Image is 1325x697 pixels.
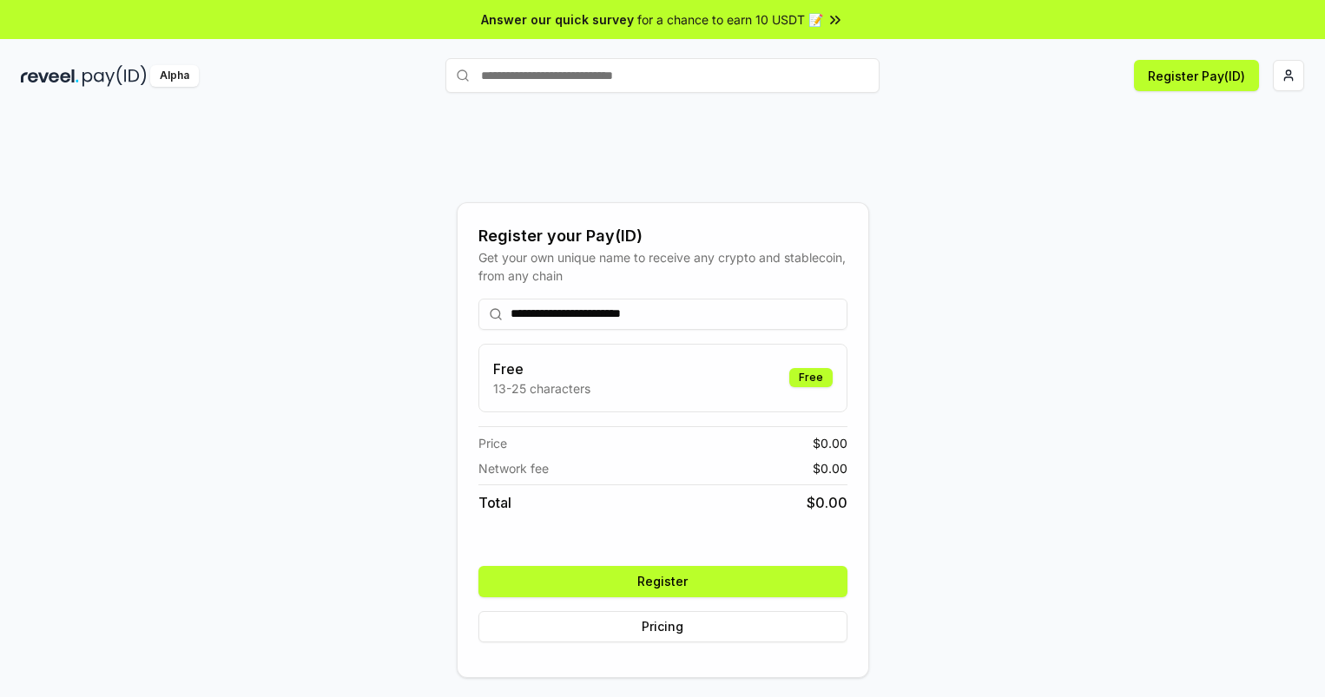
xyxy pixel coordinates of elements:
[789,368,833,387] div: Free
[813,434,847,452] span: $ 0.00
[478,459,549,477] span: Network fee
[21,65,79,87] img: reveel_dark
[82,65,147,87] img: pay_id
[478,248,847,285] div: Get your own unique name to receive any crypto and stablecoin, from any chain
[478,492,511,513] span: Total
[478,434,507,452] span: Price
[478,566,847,597] button: Register
[478,611,847,642] button: Pricing
[807,492,847,513] span: $ 0.00
[1134,60,1259,91] button: Register Pay(ID)
[637,10,823,29] span: for a chance to earn 10 USDT 📝
[813,459,847,477] span: $ 0.00
[478,224,847,248] div: Register your Pay(ID)
[493,379,590,398] p: 13-25 characters
[150,65,199,87] div: Alpha
[481,10,634,29] span: Answer our quick survey
[493,358,590,379] h3: Free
